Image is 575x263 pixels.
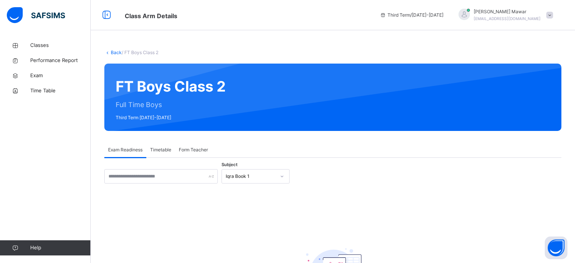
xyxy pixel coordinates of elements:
div: Hafiz AbdullahMawar [451,8,557,22]
span: Exam [30,72,91,79]
span: Performance Report [30,57,91,64]
span: Classes [30,42,91,49]
div: Iqra Book 1 [226,173,276,180]
span: Timetable [150,146,171,153]
img: safsims [7,7,65,23]
span: Class Arm Details [125,12,177,20]
span: session/term information [380,12,443,19]
span: [EMAIL_ADDRESS][DOMAIN_NAME] [474,16,541,21]
button: Open asap [545,237,567,259]
span: [PERSON_NAME] Mawar [474,8,541,15]
span: / FT Boys Class 2 [122,50,158,55]
span: Form Teacher [179,146,208,153]
span: Help [30,244,90,252]
span: Subject [222,162,237,168]
span: Exam Readiness [108,146,143,153]
span: Time Table [30,87,91,95]
a: Back [111,50,122,55]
